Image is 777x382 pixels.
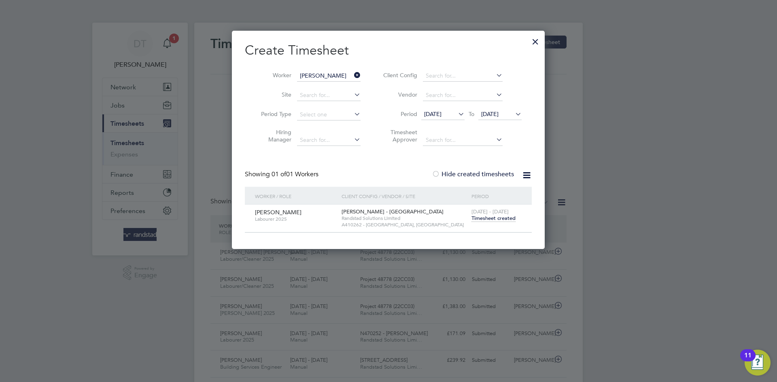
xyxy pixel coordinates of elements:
[745,350,771,376] button: Open Resource Center, 11 new notifications
[469,187,524,205] div: Period
[423,70,503,82] input: Search for...
[381,91,417,98] label: Vendor
[245,170,320,179] div: Showing
[255,216,335,222] span: Labourer 2025
[381,129,417,143] label: Timesheet Approver
[342,215,467,222] span: Randstad Solutions Limited
[342,208,444,215] span: [PERSON_NAME] - [GEOGRAPHIC_DATA]
[381,72,417,79] label: Client Config
[245,42,532,59] h2: Create Timesheet
[423,135,503,146] input: Search for...
[255,110,291,118] label: Period Type
[471,208,509,215] span: [DATE] - [DATE]
[342,222,467,228] span: A410262 - [GEOGRAPHIC_DATA], [GEOGRAPHIC_DATA]
[744,355,752,366] div: 11
[272,170,286,178] span: 01 of
[272,170,318,178] span: 01 Workers
[297,90,361,101] input: Search for...
[255,72,291,79] label: Worker
[481,110,499,118] span: [DATE]
[432,170,514,178] label: Hide created timesheets
[297,70,361,82] input: Search for...
[297,109,361,120] input: Select one
[381,110,417,118] label: Period
[253,187,340,205] div: Worker / Role
[424,110,442,118] span: [DATE]
[466,109,477,119] span: To
[423,90,503,101] input: Search for...
[297,135,361,146] input: Search for...
[471,215,516,222] span: Timesheet created
[255,91,291,98] label: Site
[340,187,469,205] div: Client Config / Vendor / Site
[255,209,301,216] span: [PERSON_NAME]
[255,129,291,143] label: Hiring Manager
